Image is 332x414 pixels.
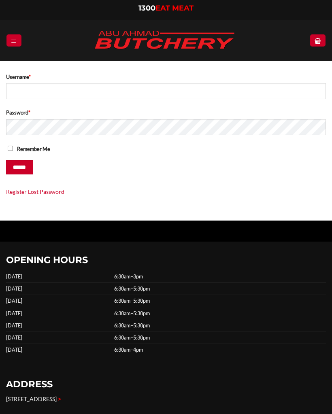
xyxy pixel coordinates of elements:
[8,146,13,151] input: Remember Me
[138,4,194,13] a: 1300EAT MEAT
[6,378,326,390] h2: ADDRESS
[6,188,27,195] a: Register
[310,34,325,46] a: View cart
[6,331,111,344] td: [DATE]
[6,73,326,81] label: Username
[6,344,111,356] td: [DATE]
[6,254,326,266] h2: OPENING HOURS
[28,188,64,195] a: Lost Password
[6,307,111,319] td: [DATE]
[138,4,155,13] span: 1300
[111,283,326,295] td: 6:30am–5:30pm
[6,395,57,402] a: [STREET_ADDRESS]
[6,144,326,157] label: Remember Me
[111,319,326,331] td: 6:30am–5:30pm
[6,271,111,283] td: [DATE]
[6,34,21,46] a: Menu
[6,319,111,331] td: [DATE]
[155,4,194,13] span: EAT MEAT
[111,331,326,344] td: 6:30am–5:30pm
[6,295,111,307] td: [DATE]
[6,283,111,295] td: [DATE]
[111,295,326,307] td: 6:30am–5:30pm
[6,108,326,117] label: Password
[111,344,326,356] td: 6:30am–4pm
[111,271,326,283] td: 6:30am–3pm
[111,307,326,319] td: 6:30am–5:30pm
[87,25,241,56] img: Abu Ahmad Butchery
[58,395,61,402] span: >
